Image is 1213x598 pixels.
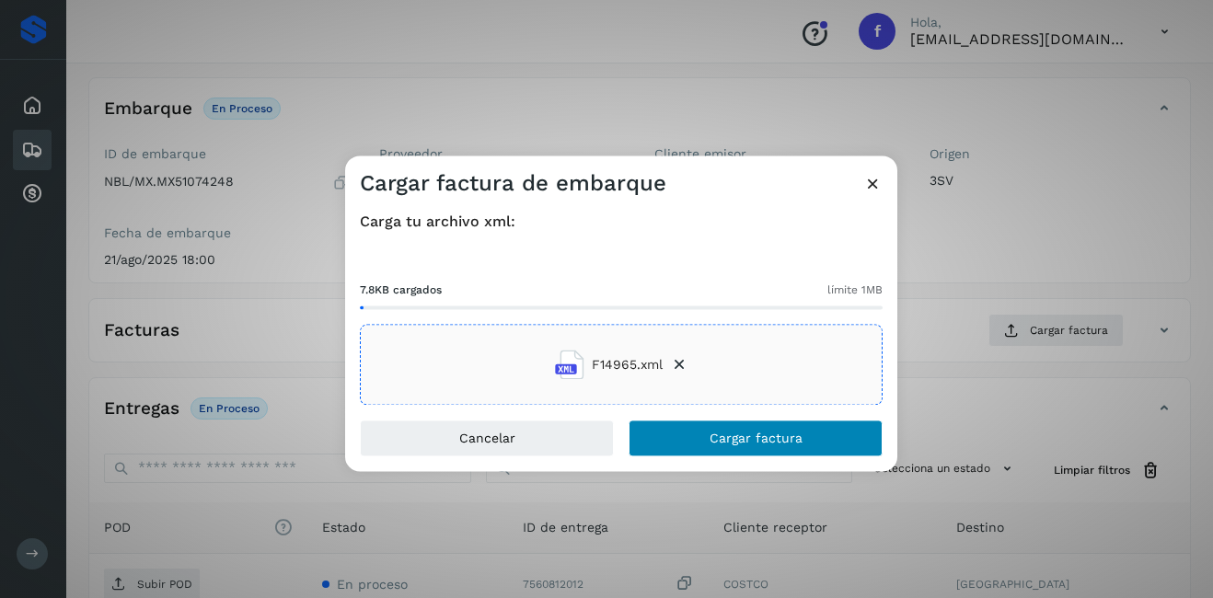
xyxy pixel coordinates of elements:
span: Cargar factura [710,432,803,445]
span: F14965.xml [592,355,663,374]
span: límite 1MB [827,282,883,299]
h4: Carga tu archivo xml: [360,213,883,230]
button: Cargar factura [629,420,883,457]
span: Cancelar [459,432,515,445]
h3: Cargar factura de embarque [360,170,666,197]
span: 7.8KB cargados [360,282,442,299]
button: Cancelar [360,420,614,457]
